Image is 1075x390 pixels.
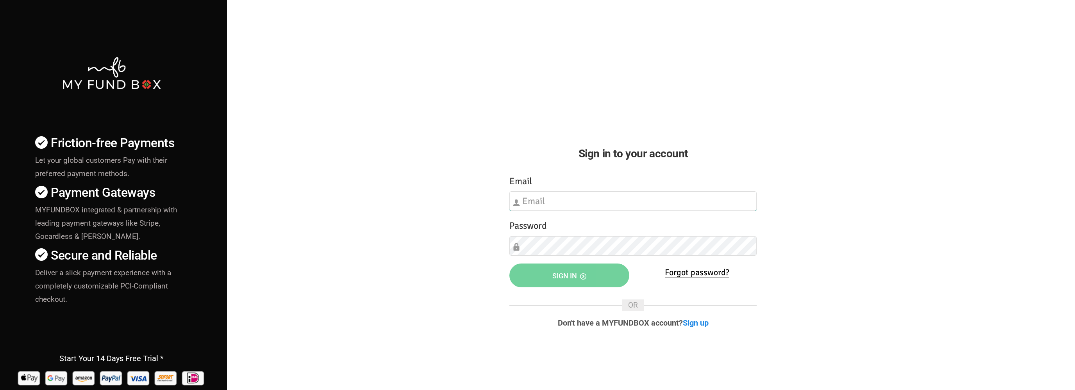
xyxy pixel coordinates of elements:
img: mfbwhite.png [61,56,162,91]
a: Forgot password? [665,267,729,278]
input: Email [509,191,757,211]
img: Apple Pay [17,368,42,387]
a: Sign up [683,318,709,328]
p: Don't have a MYFUNDBOX account? [509,319,757,327]
img: Google Pay [44,368,70,387]
span: OR [622,299,644,311]
img: Visa [126,368,152,387]
h4: Payment Gateways [35,183,196,202]
button: Sign in [509,264,629,287]
span: Let your global customers Pay with their preferred payment methods. [35,156,167,178]
span: Deliver a slick payment experience with a completely customizable PCI-Compliant checkout. [35,268,171,304]
img: Ideal Pay [181,368,206,387]
img: Paypal [99,368,124,387]
img: Amazon [71,368,97,387]
img: Sofort Pay [154,368,179,387]
h4: Friction-free Payments [35,134,196,153]
h4: Secure and Reliable [35,246,196,265]
label: Password [509,219,547,233]
span: Sign in [552,272,586,280]
span: MYFUNDBOX integrated & partnership with leading payment gateways like Stripe, Gocardless & [PERSO... [35,205,177,241]
label: Email [509,174,532,189]
h2: Sign in to your account [509,145,757,162]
